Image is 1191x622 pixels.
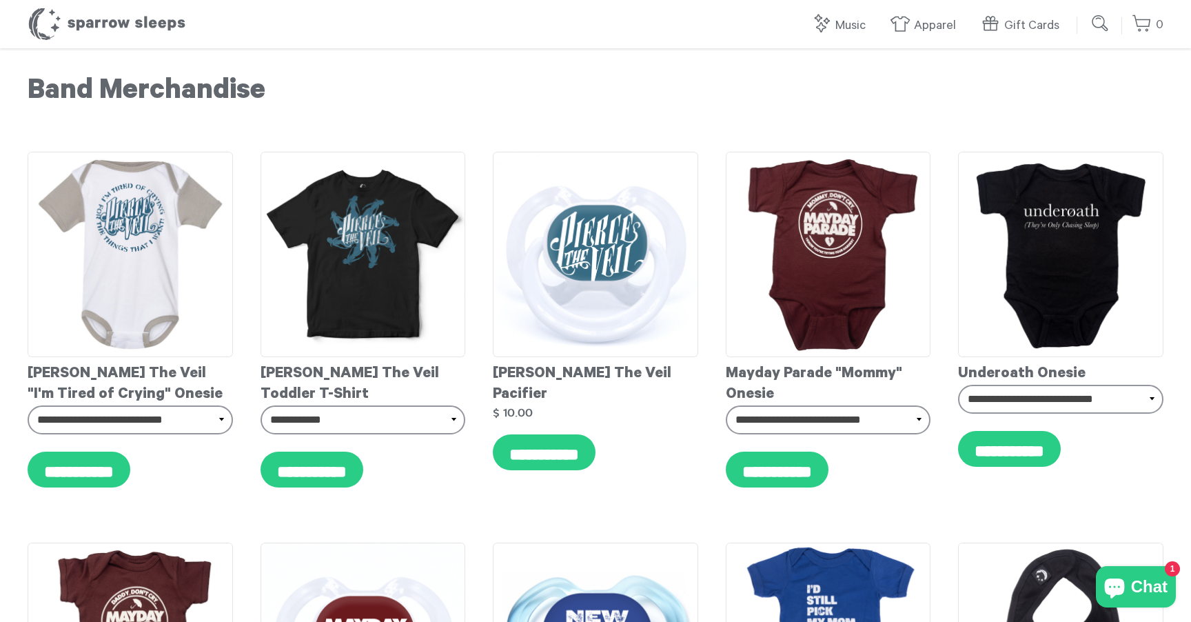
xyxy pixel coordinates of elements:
[261,152,466,357] img: PierceTheVeilToddlerT-shirt_grande.jpg
[980,11,1066,41] a: Gift Cards
[493,152,698,357] img: PierceTheVeilPacifier_grande.jpg
[890,11,963,41] a: Apparel
[726,357,931,405] div: Mayday Parade "Mommy" Onesie
[811,11,873,41] a: Music
[1132,10,1163,40] a: 0
[28,76,1163,110] h1: Band Merchandise
[726,152,931,357] img: Mayday_Parade_-_Mommy_Onesie_grande.png
[28,152,233,357] img: PierceTheVeild-Onesie-I_mtiredofCrying_grande.jpg
[261,357,466,405] div: [PERSON_NAME] The Veil Toddler T-Shirt
[493,407,533,419] strong: $ 10.00
[28,357,233,405] div: [PERSON_NAME] The Veil "I'm Tired of Crying" Onesie
[958,152,1163,357] img: Underoath-Onesie_grande.jpg
[1087,10,1114,37] input: Submit
[958,357,1163,385] div: Underoath Onesie
[1092,566,1180,611] inbox-online-store-chat: Shopify online store chat
[493,357,698,405] div: [PERSON_NAME] The Veil Pacifier
[28,7,186,41] h1: Sparrow Sleeps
